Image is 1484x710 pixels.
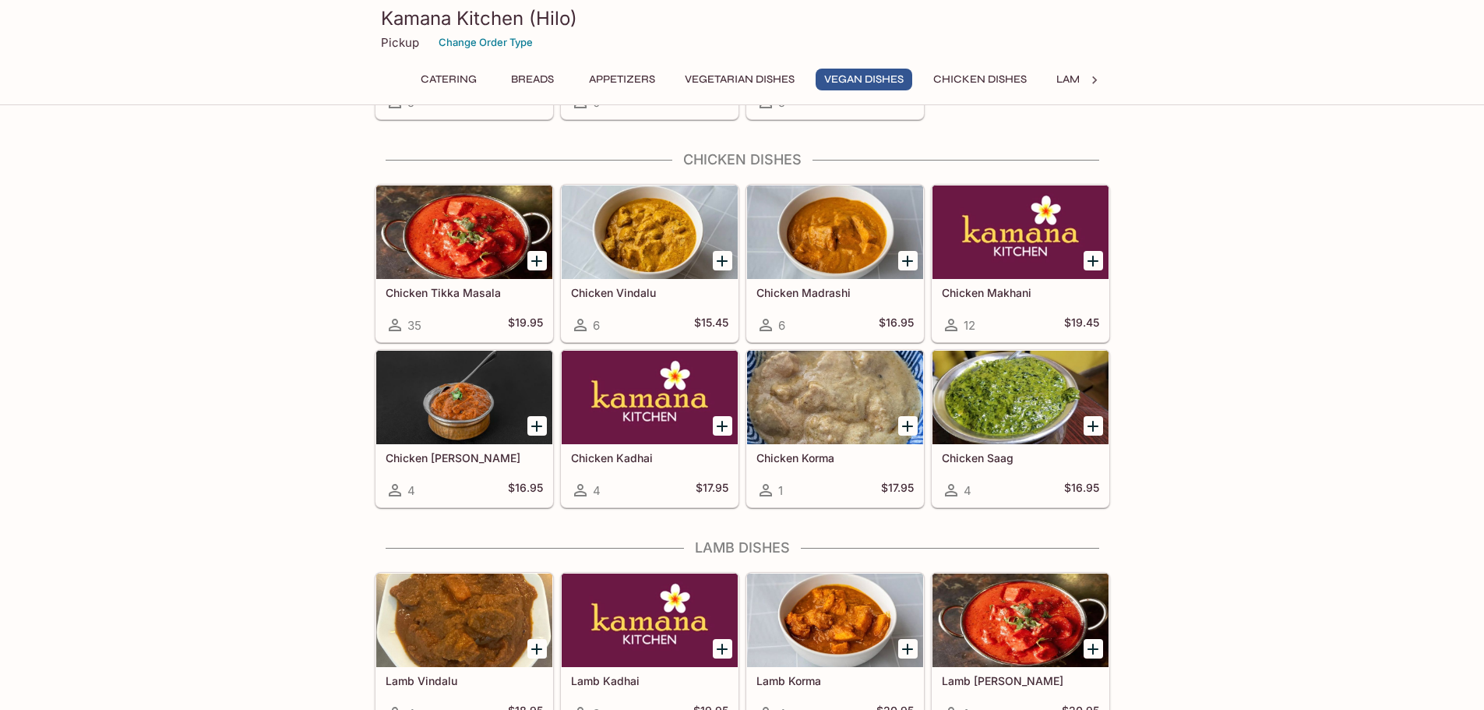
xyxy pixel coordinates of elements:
button: Lamb Dishes [1048,69,1137,90]
h5: $16.95 [879,316,914,334]
span: 12 [964,318,975,333]
button: Chicken Dishes [925,69,1035,90]
h5: $17.95 [696,481,728,500]
span: 6 [778,318,785,333]
a: Chicken Saag4$16.95 [932,350,1109,507]
button: Add Lamb Kadhai [713,639,732,659]
button: Vegetarian Dishes [676,69,803,90]
h5: Chicken Makhani [942,286,1099,299]
h3: Kamana Kitchen (Hilo) [381,6,1104,30]
div: Chicken Tikka Masala [376,185,552,279]
button: Add Lamb Korma [898,639,918,659]
div: Chicken Saag [932,351,1109,444]
button: Add Chicken Madrashi [898,251,918,270]
div: Chicken Korma [747,351,923,444]
h5: Chicken Korma [756,451,914,465]
h5: Lamb Korma [756,674,914,687]
button: Change Order Type [432,30,540,55]
span: 35 [407,318,421,333]
a: Chicken Vindalu6$15.45 [561,185,738,342]
h5: $19.95 [508,316,543,334]
button: Add Chicken Vindalu [713,251,732,270]
span: 1 [778,483,783,498]
h5: Chicken Saag [942,451,1099,465]
span: 4 [407,483,415,498]
div: Lamb Korma [747,574,923,667]
button: Add Chicken Kadhai [713,416,732,436]
h5: $15.45 [694,316,728,334]
a: Chicken Korma1$17.95 [746,350,924,507]
div: Chicken Curry [376,351,552,444]
h5: Chicken Vindalu [571,286,728,299]
a: Chicken Madrashi6$16.95 [746,185,924,342]
div: Chicken Kadhai [562,351,738,444]
h5: $17.95 [881,481,914,500]
button: Add Chicken Saag [1084,416,1103,436]
h5: Chicken Madrashi [756,286,914,299]
div: Lamb Tikka Masala [932,574,1109,667]
a: Chicken Tikka Masala35$19.95 [375,185,553,342]
h5: Chicken [PERSON_NAME] [386,451,543,465]
button: Catering [412,69,485,90]
button: Add Chicken Curry [527,416,547,436]
div: Lamb Vindalu [376,574,552,667]
h5: $16.95 [1064,481,1099,500]
span: 4 [593,483,601,498]
button: Add Chicken Makhani [1084,251,1103,270]
button: Vegan Dishes [816,69,912,90]
span: 6 [593,318,600,333]
p: Pickup [381,35,419,50]
div: Lamb Kadhai [562,574,738,667]
button: Add Lamb Vindalu [527,639,547,659]
h4: Chicken Dishes [375,151,1110,168]
a: Chicken [PERSON_NAME]4$16.95 [375,350,553,507]
h4: Lamb Dishes [375,539,1110,556]
h5: $19.45 [1064,316,1099,334]
button: Add Chicken Tikka Masala [527,251,547,270]
div: Chicken Vindalu [562,185,738,279]
span: 4 [964,483,971,498]
button: Breads [498,69,568,90]
h5: Chicken Kadhai [571,451,728,465]
h5: Chicken Tikka Masala [386,286,543,299]
div: Chicken Madrashi [747,185,923,279]
button: Add Chicken Korma [898,416,918,436]
div: Chicken Makhani [932,185,1109,279]
a: Chicken Kadhai4$17.95 [561,350,738,507]
h5: $16.95 [508,481,543,500]
h5: Lamb Vindalu [386,674,543,687]
h5: Lamb [PERSON_NAME] [942,674,1099,687]
button: Add Lamb Tikka Masala [1084,639,1103,659]
h5: Lamb Kadhai [571,674,728,687]
button: Appetizers [580,69,664,90]
a: Chicken Makhani12$19.45 [932,185,1109,342]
